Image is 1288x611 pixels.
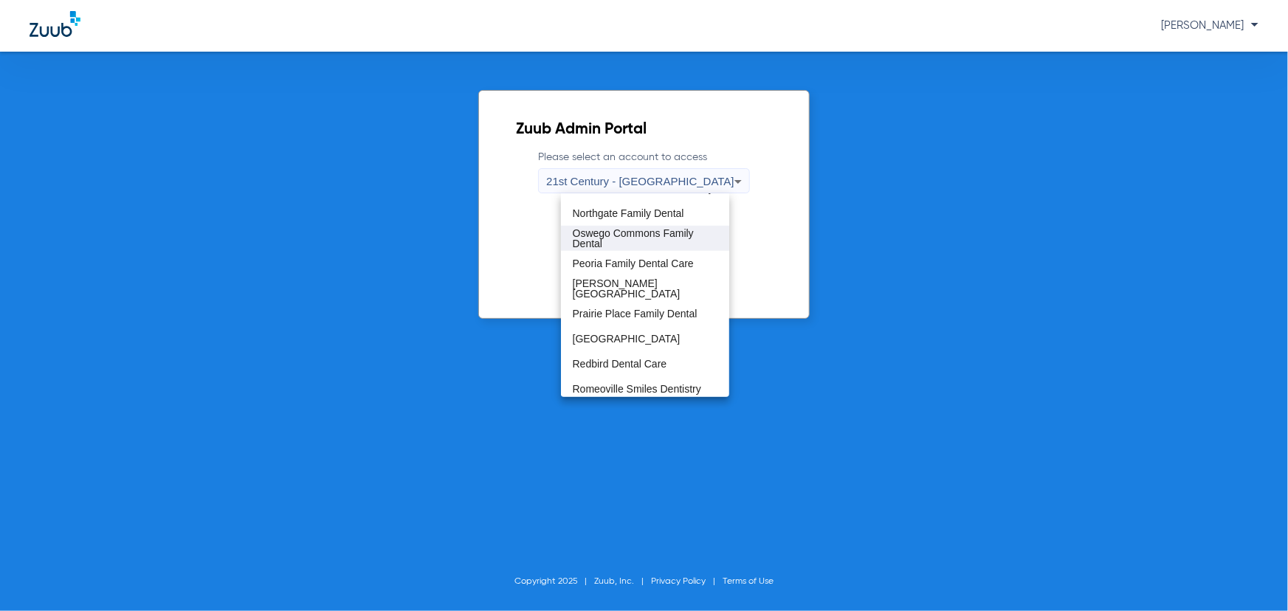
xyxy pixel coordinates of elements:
span: [PERSON_NAME][GEOGRAPHIC_DATA] [573,278,717,299]
span: Redbird Dental Care [573,359,667,369]
span: Peoria Family Dental Care [573,258,694,269]
span: Prairie Place Family Dental [573,308,698,319]
span: Northgate Family Dental [573,208,684,218]
span: Oswego Commons Family Dental [573,228,717,249]
span: [GEOGRAPHIC_DATA] [573,334,681,344]
span: Romeoville Smiles Dentistry [573,384,701,394]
